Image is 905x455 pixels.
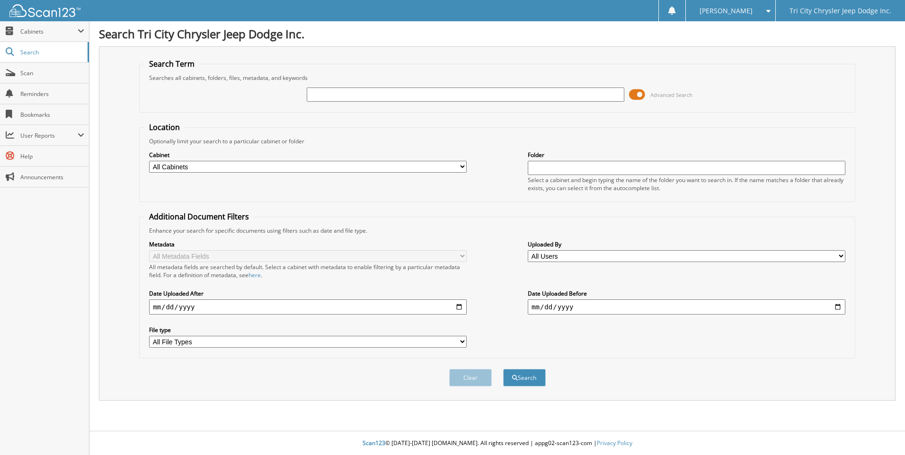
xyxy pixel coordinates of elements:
[597,439,632,447] a: Privacy Policy
[144,137,850,145] div: Optionally limit your search to a particular cabinet or folder
[650,91,692,98] span: Advanced Search
[528,151,845,159] label: Folder
[149,263,467,279] div: All metadata fields are searched by default. Select a cabinet with metadata to enable filtering b...
[144,122,185,132] legend: Location
[144,227,850,235] div: Enhance your search for specific documents using filters such as date and file type.
[248,271,261,279] a: here
[144,211,254,222] legend: Additional Document Filters
[20,131,78,140] span: User Reports
[20,69,84,77] span: Scan
[528,299,845,315] input: end
[149,326,467,334] label: File type
[149,240,467,248] label: Metadata
[149,289,467,297] label: Date Uploaded After
[149,299,467,315] input: start
[20,48,83,56] span: Search
[503,369,546,386] button: Search
[528,176,845,192] div: Select a cabinet and begin typing the name of the folder you want to search in. If the name match...
[528,289,845,297] label: Date Uploaded Before
[790,8,891,14] span: Tri City Chrysler Jeep Dodge Inc.
[20,90,84,98] span: Reminders
[363,439,385,447] span: Scan123
[144,74,850,82] div: Searches all cabinets, folders, files, metadata, and keywords
[149,151,467,159] label: Cabinet
[449,369,492,386] button: Clear
[20,27,78,35] span: Cabinets
[20,111,84,119] span: Bookmarks
[858,410,905,455] iframe: Chat Widget
[99,26,896,42] h1: Search Tri City Chrysler Jeep Dodge Inc.
[144,59,199,69] legend: Search Term
[20,152,84,160] span: Help
[89,432,905,455] div: © [DATE]-[DATE] [DOMAIN_NAME]. All rights reserved | appg02-scan123-com |
[528,240,845,248] label: Uploaded By
[700,8,753,14] span: [PERSON_NAME]
[20,173,84,181] span: Announcements
[9,4,80,17] img: scan123-logo-white.svg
